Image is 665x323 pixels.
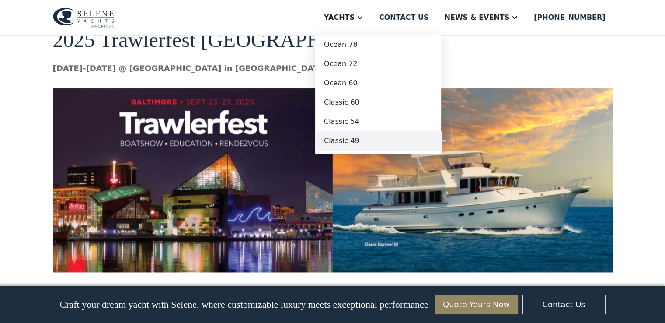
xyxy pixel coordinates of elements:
[444,12,509,23] div: News & EVENTS
[315,93,441,112] a: Classic 60
[59,299,428,310] p: Craft your dream yacht with Selene, where customizable luxury meets exceptional performance
[379,12,429,23] div: Contact us
[522,295,606,314] a: Contact Us
[53,7,115,28] img: logo
[315,54,441,74] a: Ocean 72
[324,12,355,23] div: Yachts
[315,131,441,151] a: Classic 49
[435,295,518,314] a: Quote Yours Now
[534,12,605,23] div: [PHONE_NUMBER]
[315,35,441,54] a: Ocean 78
[315,74,441,93] a: Ocean 60
[315,112,441,131] a: Classic 54
[53,63,425,73] strong: [DATE]-[DATE] @ [GEOGRAPHIC_DATA] in [GEOGRAPHIC_DATA], [GEOGRAPHIC_DATA]
[315,35,441,154] nav: Yachts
